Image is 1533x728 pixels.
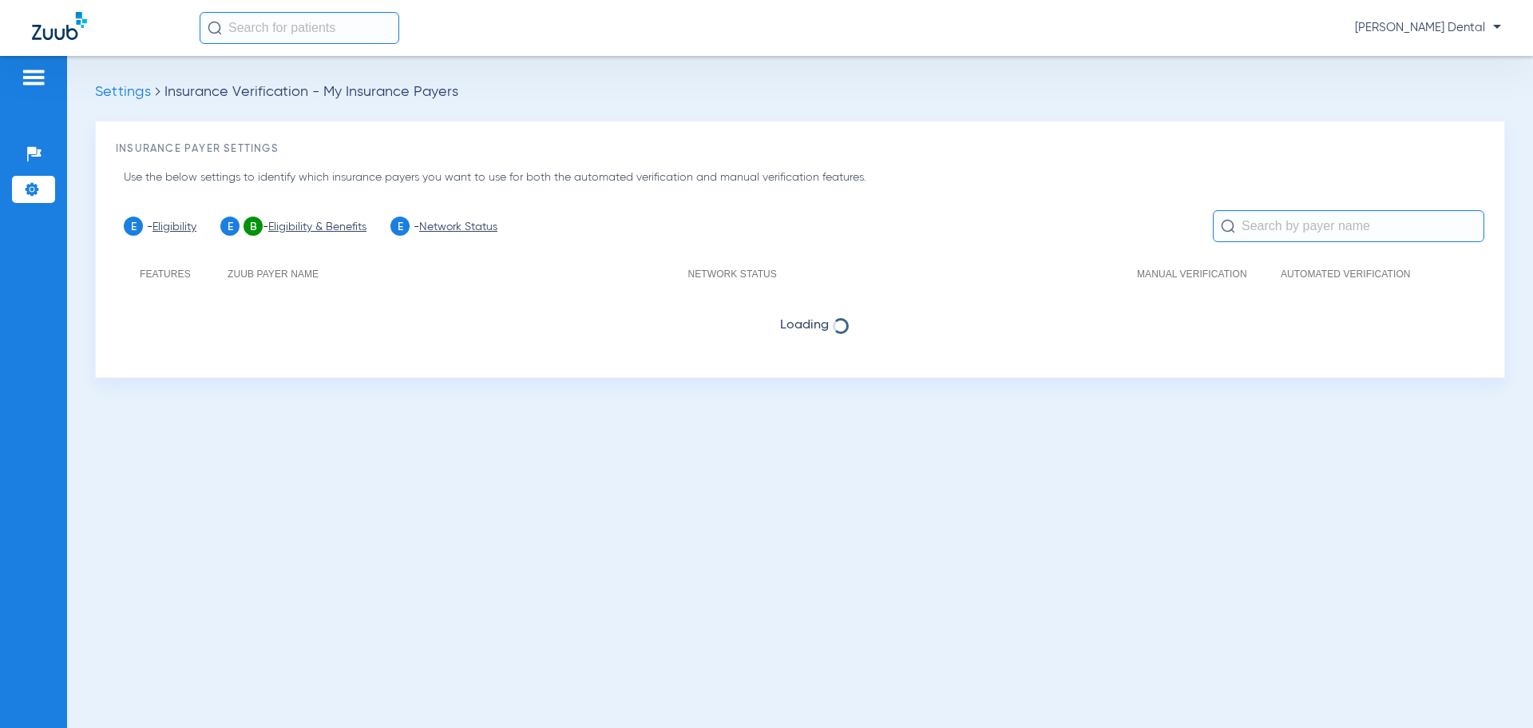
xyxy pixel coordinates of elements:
img: hamburger-icon [21,68,46,87]
span: Loading [124,317,1484,333]
th: Network Status [688,255,1137,292]
img: Search Icon [1221,219,1235,233]
th: Features [124,255,228,292]
span: E [390,217,410,236]
h3: Insurance Payer Settings [116,141,1484,157]
span: E [124,217,143,236]
p: Use the below settings to identify which insurance payers you want to use for both the automated ... [124,169,1484,186]
span: E [220,217,240,236]
li: - [124,217,196,236]
li: - [220,217,366,236]
img: Search Icon [208,21,222,35]
a: Eligibility & Benefits [268,221,366,233]
th: Automated Verification [1281,255,1440,292]
input: Search for patients [200,12,399,44]
span: B [244,217,263,236]
th: Manual verification [1137,255,1281,292]
span: [PERSON_NAME] Dental [1355,20,1501,36]
li: - [390,217,497,236]
th: Zuub payer name [228,255,688,292]
input: Search by payer name [1213,210,1484,242]
img: Zuub Logo [32,12,87,40]
span: Settings [95,85,151,99]
span: Insurance Verification - My Insurance Payers [164,85,458,99]
a: Network Status [419,221,497,233]
a: Eligibility [153,221,196,233]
